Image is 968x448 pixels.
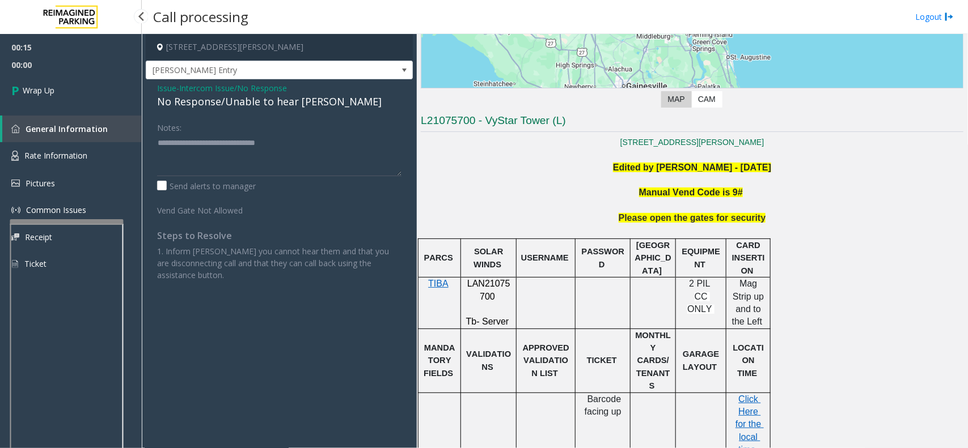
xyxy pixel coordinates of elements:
a: TIBA [428,279,449,288]
span: CARD INSERTION [732,241,765,275]
label: Vend Gate Not Allowed [154,200,259,216]
span: Pictures [26,178,55,189]
b: Edited by [PERSON_NAME] - [DATE] [613,163,771,172]
span: General Information [26,123,108,134]
span: Common Issues [26,204,86,215]
span: [GEOGRAPHIC_DATA] [635,241,671,275]
span: VALIDATIONS [466,349,511,371]
span: EQUIPMENT [682,247,721,268]
img: 'icon' [11,125,20,133]
h3: L21075700 - VyStar Tower (L) [421,113,963,132]
span: TICKET [587,356,617,365]
span: APPROVED VALIDATION LIST [523,343,572,378]
span: - Server [476,317,509,326]
span: Tb [466,317,477,326]
label: Notes: [157,118,181,134]
span: LOCATION TIME [733,343,764,378]
img: 'icon' [11,151,19,161]
span: Issue [157,82,176,94]
span: - [176,83,287,93]
p: 1. Inform [PERSON_NAME] you cannot hear them and that you are disconnecting call and that they ca... [157,245,401,281]
img: 'icon' [11,206,20,215]
span: Please open the gates for security [619,213,766,223]
span: Rate Information [24,150,87,161]
span: Manual Vend Code is 9# [639,187,743,197]
h4: [STREET_ADDRESS][PERSON_NAME] [146,34,413,61]
label: Map [661,91,692,108]
a: Logout [915,11,954,23]
span: GARAGE LAYOUT [683,349,721,371]
span: SOLAR WINDS [474,247,505,268]
span: PARCS [424,253,453,262]
span: Intercom Issue/No Response [179,82,287,94]
a: [STREET_ADDRESS][PERSON_NAME] [620,138,764,147]
span: MANDATORY FIELDS [424,343,455,378]
span: [PERSON_NAME] Entry [146,61,359,79]
span: MONTHLY CARDS/TENANTS [635,331,671,391]
img: logout [945,11,954,23]
label: Send alerts to manager [157,180,256,192]
span: 2 PIL [689,279,710,288]
span: USERNAME [521,253,569,262]
span: PASSWORD [581,247,624,268]
div: No Response/Unable to hear [PERSON_NAME] [157,94,401,109]
span: CC ONLY [687,292,712,314]
label: CAM [691,91,722,108]
a: General Information [2,116,142,142]
span: LAN21075700 [467,279,510,301]
h3: Call processing [147,3,254,31]
span: Wrap Up [23,84,54,96]
img: 'icon' [11,180,20,187]
h4: Steps to Resolve [157,231,401,241]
